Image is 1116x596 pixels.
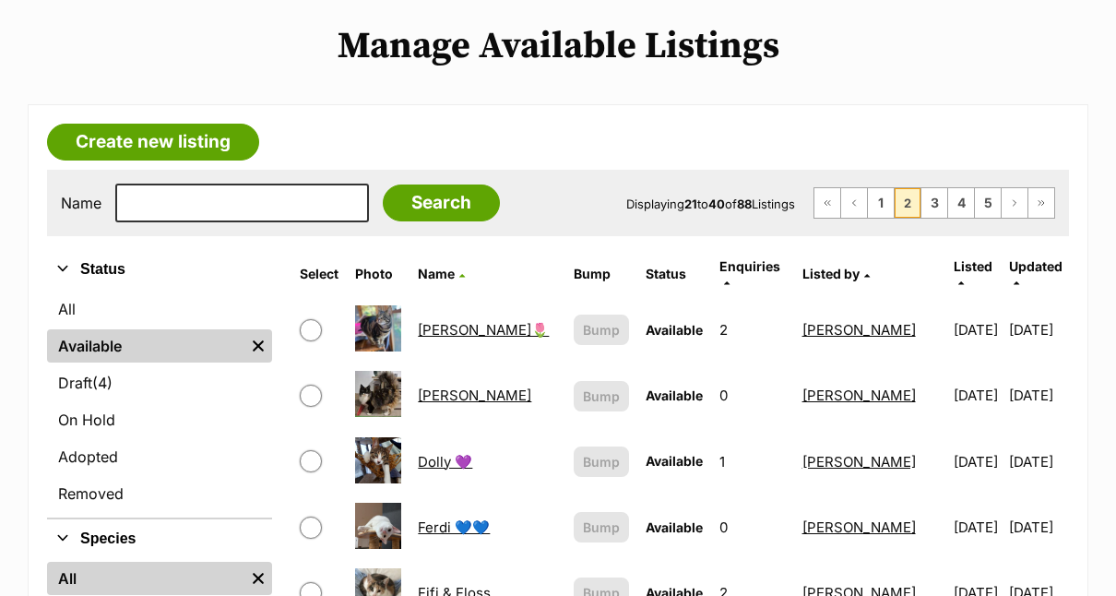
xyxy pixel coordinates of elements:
td: [DATE] [946,364,1007,427]
span: Bump [583,518,620,537]
span: Page 2 [895,188,920,218]
td: 0 [712,495,792,559]
td: [DATE] [1009,364,1067,427]
label: Name [61,195,101,211]
a: [PERSON_NAME] [802,519,916,536]
th: Bump [566,252,636,296]
a: Dolly 💜 [418,453,472,471]
span: Available [646,453,703,469]
a: Listed by [802,266,870,281]
a: Remove filter [244,562,272,595]
span: Listed by [802,266,860,281]
nav: Pagination [813,187,1055,219]
td: [DATE] [1009,298,1067,362]
button: Bump [574,512,629,542]
a: Previous page [841,188,867,218]
a: All [47,292,272,326]
button: Species [47,527,272,551]
td: 2 [712,298,792,362]
a: Adopted [47,440,272,473]
img: Delilah🌷 [355,305,401,352]
a: Draft [47,366,272,399]
a: Page 1 [868,188,894,218]
td: [DATE] [946,495,1007,559]
td: 0 [712,364,792,427]
a: Page 4 [948,188,974,218]
a: Page 3 [921,188,947,218]
button: Bump [574,381,629,411]
td: [DATE] [946,298,1007,362]
span: translation missing: en.admin.listings.index.attributes.enquiries [719,258,780,274]
strong: 88 [737,197,752,211]
a: On Hold [47,403,272,436]
td: [DATE] [1009,430,1067,494]
span: Updated [1009,258,1063,274]
span: Bump [583,320,620,340]
span: Bump [583,452,620,471]
a: Removed [47,477,272,510]
span: (4) [92,372,113,394]
a: Page 5 [975,188,1001,218]
a: Create new listing [47,124,259,161]
span: Available [646,519,703,535]
a: First page [814,188,840,218]
a: Next page [1002,188,1027,218]
span: Listed [954,258,992,274]
a: Remove filter [244,329,272,363]
a: Name [418,266,465,281]
button: Bump [574,315,629,345]
button: Status [47,257,272,281]
span: Bump [583,387,620,406]
strong: 21 [684,197,697,211]
strong: 40 [708,197,725,211]
span: Name [418,266,455,281]
button: Bump [574,447,629,477]
div: Status [47,289,272,518]
a: Last page [1028,188,1054,218]
td: [DATE] [1009,495,1067,559]
td: [DATE] [946,430,1007,494]
th: Photo [348,252,409,296]
input: Search [383,185,500,221]
td: 1 [712,430,792,494]
span: Available [646,387,703,403]
a: Ferdi 💙💙 [418,519,490,536]
a: [PERSON_NAME] [802,321,916,339]
th: Select [292,252,346,296]
a: [PERSON_NAME]🌷 [418,321,549,339]
th: Status [638,252,710,296]
span: Available [646,322,703,338]
a: [PERSON_NAME] [418,387,531,404]
a: Updated [1009,258,1063,289]
a: [PERSON_NAME] [802,453,916,471]
a: Listed [954,258,992,289]
a: [PERSON_NAME] [802,387,916,404]
a: Available [47,329,244,363]
span: Displaying to of Listings [626,197,795,211]
a: Enquiries [719,258,780,289]
a: All [47,562,244,595]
